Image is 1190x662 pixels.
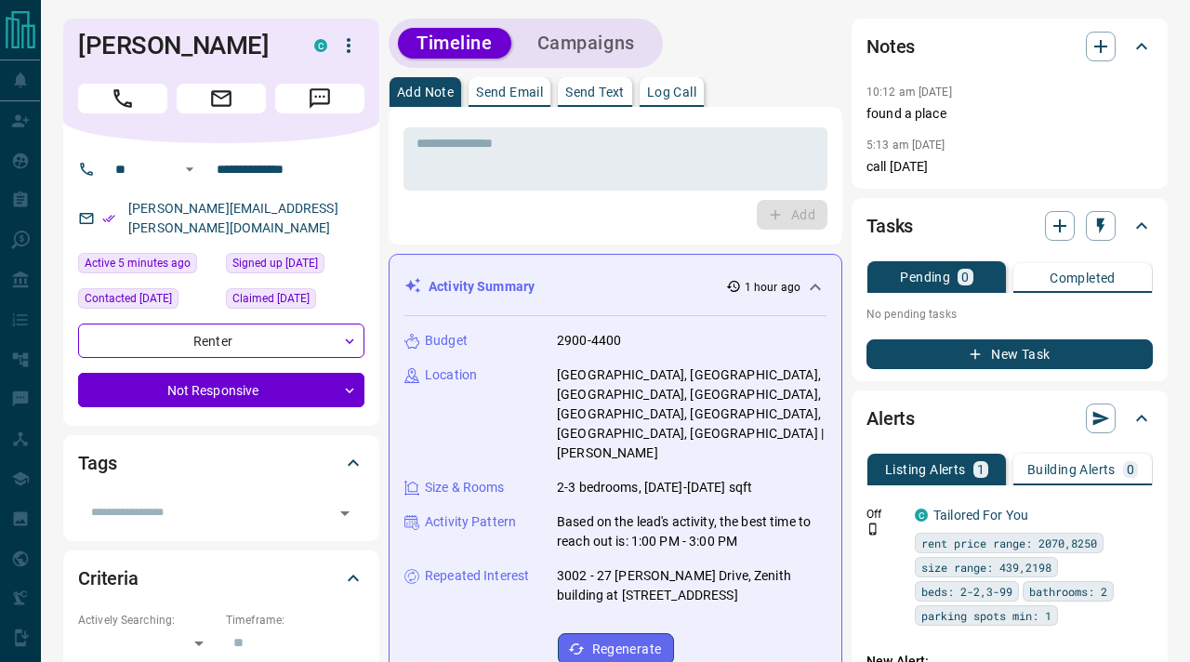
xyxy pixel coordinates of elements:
p: Budget [425,331,468,351]
span: Active 5 minutes ago [85,254,191,272]
span: Claimed [DATE] [232,289,310,308]
svg: Push Notification Only [866,523,879,536]
p: No pending tasks [866,300,1153,328]
p: Send Text [565,86,625,99]
span: Contacted [DATE] [85,289,172,308]
p: Log Call [647,86,696,99]
p: 1 hour ago [745,279,800,296]
span: Email [177,84,266,113]
h2: Tasks [866,211,913,241]
p: Activity Pattern [425,512,516,532]
div: Tasks [866,204,1153,248]
p: Size & Rooms [425,478,505,497]
p: 5:13 am [DATE] [866,139,945,152]
p: 0 [1127,463,1134,476]
p: Building Alerts [1027,463,1116,476]
div: Notes [866,24,1153,69]
div: Tue Mar 14 2023 [78,288,217,314]
span: Message [275,84,364,113]
a: [PERSON_NAME][EMAIL_ADDRESS][PERSON_NAME][DOMAIN_NAME] [128,201,338,235]
span: Call [78,84,167,113]
button: New Task [866,339,1153,369]
p: call [DATE] [866,157,1153,177]
div: Thu Jul 29 2021 [226,288,364,314]
div: condos.ca [314,39,327,52]
div: Tue Aug 12 2025 [78,253,217,279]
p: 2900-4400 [557,331,621,351]
p: Timeframe: [226,612,364,629]
span: Signed up [DATE] [232,254,318,272]
p: Actively Searching: [78,612,217,629]
p: Completed [1050,271,1116,285]
div: Tags [78,441,364,485]
h2: Tags [78,448,116,478]
p: Off [866,506,904,523]
div: condos.ca [915,509,928,522]
p: 0 [961,271,969,284]
button: Open [332,500,358,526]
h2: Alerts [866,404,915,433]
p: 10:12 am [DATE] [866,86,952,99]
p: Activity Summary [429,277,535,297]
p: 2-3 bedrooms, [DATE]-[DATE] sqft [557,478,752,497]
button: Timeline [398,28,511,59]
h2: Notes [866,32,915,61]
p: 1 [977,463,985,476]
div: Thu Feb 09 2017 [226,253,364,279]
svg: Email Verified [102,212,115,225]
div: Alerts [866,396,1153,441]
button: Open [178,158,201,180]
span: size range: 439,2198 [921,558,1051,576]
p: Add Note [397,86,454,99]
div: Activity Summary1 hour ago [404,270,826,304]
button: Campaigns [519,28,654,59]
a: Tailored For You [933,508,1028,523]
div: Renter [78,324,364,358]
p: Repeated Interest [425,566,529,586]
p: Location [425,365,477,385]
p: Listing Alerts [885,463,966,476]
p: [GEOGRAPHIC_DATA], [GEOGRAPHIC_DATA], [GEOGRAPHIC_DATA], [GEOGRAPHIC_DATA], [GEOGRAPHIC_DATA], [G... [557,365,826,463]
span: beds: 2-2,3-99 [921,582,1012,601]
h1: [PERSON_NAME] [78,31,286,60]
p: Based on the lead's activity, the best time to reach out is: 1:00 PM - 3:00 PM [557,512,826,551]
p: Send Email [476,86,543,99]
p: 3002 - 27 [PERSON_NAME] Drive, Zenith building at [STREET_ADDRESS] [557,566,826,605]
span: parking spots min: 1 [921,606,1051,625]
div: Criteria [78,556,364,601]
p: found a place [866,104,1153,124]
h2: Criteria [78,563,139,593]
div: Not Responsive [78,373,364,407]
p: Pending [900,271,950,284]
span: rent price range: 2070,8250 [921,534,1097,552]
span: bathrooms: 2 [1029,582,1107,601]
